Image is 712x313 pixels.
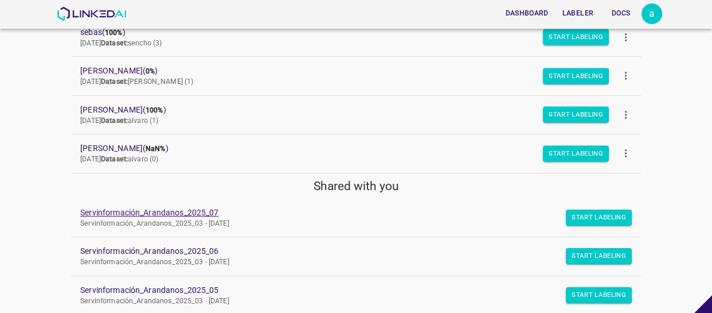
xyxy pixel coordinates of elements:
span: sebas ( ) [80,26,613,38]
a: Docs [600,2,641,25]
b: 100% [105,29,123,37]
button: more [613,24,639,50]
span: [PERSON_NAME] ( ) [80,142,613,154]
button: Start Labeling [543,107,609,123]
a: sebas(100%)[DATE]Dataset:sencho (3) [71,18,641,57]
span: [DATE] alvaro (0) [80,155,158,163]
button: Labeler [558,4,598,23]
b: NaN% [146,145,166,153]
span: [PERSON_NAME] ( ) [80,104,613,116]
span: [DATE] sencho (3) [80,39,162,47]
a: Servinformación_Arandanos_2025_05 [80,284,613,296]
img: LinkedAI [57,7,126,21]
b: 0% [146,67,155,75]
a: Servinformación_Arandanos_2025_06 [80,245,613,257]
button: more [613,141,639,167]
a: Servinformación_Arandanos_2025_07 [80,207,613,219]
span: [DATE] alvaro (1) [80,117,158,125]
b: Dataset: [101,155,128,163]
a: [PERSON_NAME](NaN%)[DATE]Dataset:alvaro (0) [71,134,641,173]
button: Start Labeling [566,248,632,264]
button: Start Labeling [543,145,609,161]
h5: Shared with you [71,178,641,194]
b: 100% [146,106,163,114]
button: more [613,102,639,127]
span: [DATE] [PERSON_NAME] (1) [80,78,193,86]
p: Servinformación_Arandanos_2025_03 - [DATE] [80,296,613,307]
p: Servinformación_Arandanos_2025_03 - [DATE] [80,219,613,229]
a: [PERSON_NAME](0%)[DATE]Dataset:[PERSON_NAME] (1) [71,57,641,95]
p: Servinformación_Arandanos_2025_03 - [DATE] [80,257,613,268]
button: Docs [603,4,639,23]
button: Dashboard [500,4,553,23]
b: Dataset: [101,78,128,86]
span: [PERSON_NAME] ( ) [80,65,613,77]
b: Dataset: [101,117,128,125]
b: Dataset: [101,39,128,47]
button: Start Labeling [543,29,609,45]
button: more [613,63,639,89]
button: Open settings [641,3,662,24]
a: Dashboard [498,2,555,25]
a: [PERSON_NAME](100%)[DATE]Dataset:alvaro (1) [71,96,641,134]
button: Start Labeling [543,68,609,84]
a: Labeler [555,2,600,25]
button: Start Labeling [566,287,632,303]
button: Start Labeling [566,210,632,226]
div: a [641,3,662,24]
